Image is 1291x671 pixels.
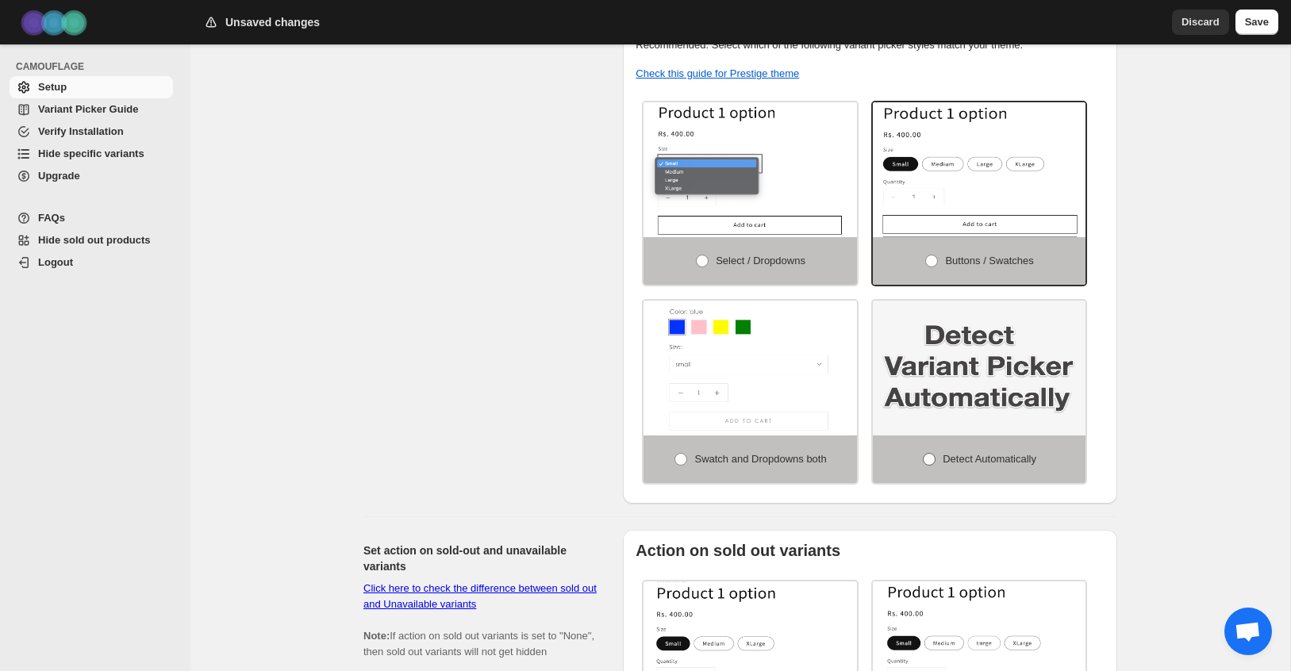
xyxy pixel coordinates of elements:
[1181,14,1220,30] span: Discard
[1172,10,1229,35] button: Discard
[38,148,144,159] span: Hide specific variants
[1224,608,1272,655] div: Chat öffnen
[1235,10,1278,35] button: Save
[873,301,1086,435] img: Detect Automatically
[10,143,173,165] a: Hide specific variants
[225,14,320,30] h2: Unsaved changes
[636,542,840,559] b: Action on sold out variants
[38,256,73,268] span: Logout
[363,582,597,610] a: Click here to check the difference between sold out and Unavailable variants
[873,102,1086,237] img: Buttons / Swatches
[38,212,65,224] span: FAQs
[38,234,151,246] span: Hide sold out products
[38,81,67,93] span: Setup
[38,103,138,115] span: Variant Picker Guide
[16,60,179,73] span: CAMOUFLAGE
[38,125,124,137] span: Verify Installation
[363,582,597,658] span: If action on sold out variants is set to "None", then sold out variants will not get hidden
[945,255,1033,266] span: Buttons / Swatches
[363,630,390,642] b: Note:
[38,170,80,182] span: Upgrade
[636,67,799,79] a: Check this guide for Prestige theme
[10,76,173,98] a: Setup
[1245,14,1269,30] span: Save
[10,165,173,187] a: Upgrade
[716,255,805,266] span: Select / Dropdowns
[363,543,597,574] h2: Set action on sold-out and unavailable variants
[10,251,173,274] a: Logout
[636,37,1105,53] p: Recommended: Select which of the following variant picker styles match your theme.
[10,121,173,143] a: Verify Installation
[10,229,173,251] a: Hide sold out products
[10,98,173,121] a: Variant Picker Guide
[644,301,857,435] img: Swatch and Dropdowns both
[943,453,1036,465] span: Detect Automatically
[694,453,826,465] span: Swatch and Dropdowns both
[10,207,173,229] a: FAQs
[644,102,857,237] img: Select / Dropdowns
